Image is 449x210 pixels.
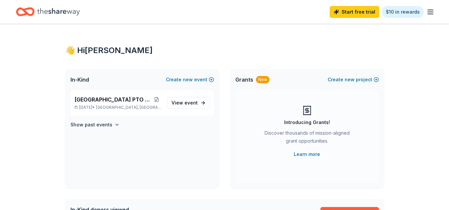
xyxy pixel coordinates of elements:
div: 👋 Hi [PERSON_NAME] [65,45,384,56]
span: new [183,76,193,84]
div: Introducing Grants! [284,118,330,126]
span: View [171,99,198,107]
a: Start free trial [330,6,379,18]
p: [DATE] • [74,105,162,110]
span: In-Kind [70,76,89,84]
button: Createnewevent [166,76,214,84]
a: $10 in rewards [382,6,424,18]
a: View event [167,97,210,109]
h4: Show past events [70,121,112,129]
span: new [345,76,355,84]
span: [GEOGRAPHIC_DATA] PTO Tricky Tray [74,96,152,104]
button: Show past events [70,121,120,129]
div: New [256,76,270,83]
span: [GEOGRAPHIC_DATA], [GEOGRAPHIC_DATA] [96,105,162,110]
a: Learn more [294,150,320,158]
div: Discover thousands of mission-aligned grant opportunities. [262,129,352,148]
span: Grants [235,76,253,84]
span: event [184,100,198,105]
button: Createnewproject [328,76,379,84]
a: Home [16,4,80,20]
